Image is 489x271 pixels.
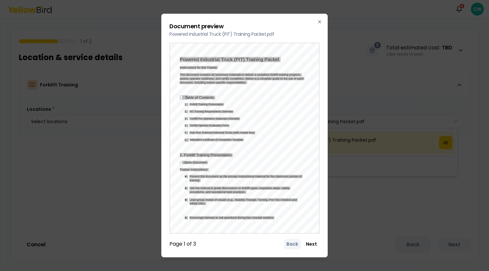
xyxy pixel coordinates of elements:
[190,187,289,190] span: Use the manual to guide discussions on forklift types, inspection steps, safety
[190,175,302,178] span: Present this document as the primary instructional material for the classroom portion of
[185,199,186,201] span: ●
[190,202,205,205] span: safety rules.
[190,216,274,219] span: Encourage trainees to ask questions during key concept sections.
[180,168,208,171] span: Trainer Instructions:
[185,216,186,219] span: ●
[180,58,279,62] span: Powered Industrial Truck (PIT) Training Packet
[303,239,320,249] button: Next
[185,103,187,106] span: 1.
[184,161,207,164] span: Open Document
[180,66,217,69] span: Instructions for the Trainer
[190,191,245,194] span: procedures, and operational best practices.
[180,81,246,84] span: document, including trainer-specific responsibilities.
[180,153,231,157] span: 1. Forklift Training Presentation
[190,199,297,201] span: Lead group review of visuals (e.g., Stability Triangle, Turning, Pre-Trip Checks) and
[185,118,187,120] span: 3.
[185,187,186,190] span: ●
[185,96,214,99] span: Table of Contents
[169,22,320,31] p: Document preview
[185,175,186,178] span: ●
[190,179,200,182] span: training.
[180,96,183,99] span: 📑
[185,132,187,134] span: 5.
[180,77,304,80] span: assess operator readiness, and certify completion. Below is a complete guide to the use of each
[169,240,196,248] p: Page 1 of 3
[185,139,187,142] span: 6.
[169,31,320,37] p: Powered Industrial Truck (PIT) Training Packet.pdf
[190,118,239,120] span: Forklift Pre-Operation Inspection Checklist
[185,110,187,113] span: 2.
[180,73,301,76] span: This document contains all necessary materials to deliver a compliant forklift training program,
[180,161,182,164] span: 📄
[185,124,187,127] span: 4.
